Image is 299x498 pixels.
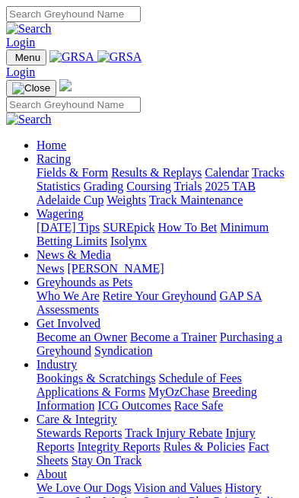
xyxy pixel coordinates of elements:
a: Syndication [94,344,152,357]
a: [DATE] Tips [37,221,100,234]
a: Login [6,65,35,78]
div: Wagering [37,221,293,248]
a: We Love Our Dogs [37,481,131,494]
a: News & Media [37,248,111,261]
span: Menu [15,52,40,63]
a: Results & Replays [111,166,202,179]
a: Injury Reports [37,426,256,453]
a: Become an Owner [37,330,127,343]
a: About [37,468,67,480]
a: Industry [37,358,77,371]
a: Purchasing a Greyhound [37,330,282,357]
a: Care & Integrity [37,413,117,426]
div: Care & Integrity [37,426,293,468]
a: Statistics [37,180,81,193]
a: Track Maintenance [149,193,243,206]
a: Become a Trainer [130,330,217,343]
a: Breeding Information [37,385,257,412]
a: ICG Outcomes [97,399,170,412]
button: Toggle navigation [6,80,56,97]
a: Vision and Values [134,481,221,494]
a: Grading [84,180,123,193]
a: Trials [174,180,202,193]
a: Race Safe [174,399,223,412]
a: Stewards Reports [37,426,122,439]
img: Close [12,82,50,94]
img: Search [6,113,52,126]
a: Login [6,36,35,49]
a: Get Involved [37,317,100,330]
a: Weights [107,193,146,206]
a: Coursing [126,180,171,193]
a: Applications & Forms [37,385,145,398]
button: Toggle navigation [6,49,46,65]
div: Get Involved [37,330,293,358]
a: Wagering [37,207,84,220]
a: MyOzChase [148,385,209,398]
a: Rules & Policies [164,440,246,453]
a: [PERSON_NAME] [67,262,164,275]
a: GAP SA Assessments [37,289,262,316]
a: Integrity Reports [78,440,161,453]
div: Greyhounds as Pets [37,289,293,317]
a: Minimum Betting Limits [37,221,269,247]
a: Track Injury Rebate [125,426,222,439]
div: Industry [37,372,293,413]
a: Tracks [252,166,285,179]
a: How To Bet [158,221,218,234]
div: News & Media [37,262,293,276]
div: Racing [37,166,293,207]
a: Schedule of Fees [158,372,241,385]
a: Isolynx [110,235,147,247]
img: GRSA [49,50,94,64]
a: News [37,262,64,275]
a: SUREpick [103,221,154,234]
img: Search [6,22,52,36]
input: Search [6,97,141,113]
img: logo-grsa-white.png [59,79,72,91]
a: Fact Sheets [37,440,269,467]
a: Stay On Track [72,454,142,467]
a: Fields & Form [37,166,108,179]
a: Greyhounds as Pets [37,276,132,289]
a: Retire Your Greyhound [103,289,217,302]
a: History [224,481,261,494]
input: Search [6,6,141,22]
a: Who We Are [37,289,100,302]
a: 2025 TAB Adelaide Cup [37,180,256,206]
img: GRSA [97,50,142,64]
a: Racing [37,152,71,165]
a: Bookings & Scratchings [37,372,155,385]
a: Calendar [205,166,249,179]
a: Home [37,139,66,152]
